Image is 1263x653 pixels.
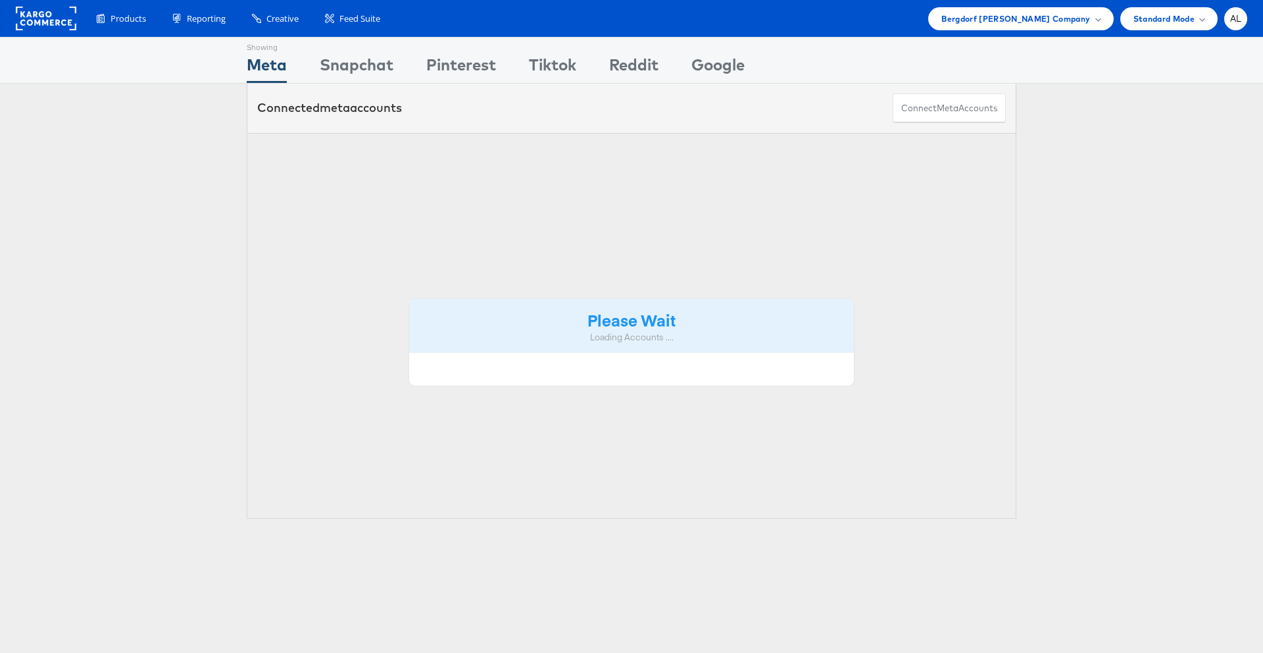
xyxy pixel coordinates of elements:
[1230,14,1242,23] span: AL
[691,53,745,83] div: Google
[587,309,676,330] strong: Please Wait
[419,331,844,344] div: Loading Accounts ....
[941,12,1090,26] span: Bergdorf [PERSON_NAME] Company
[609,53,658,83] div: Reddit
[893,93,1006,123] button: ConnectmetaAccounts
[339,13,380,25] span: Feed Suite
[257,99,402,117] div: Connected accounts
[320,53,393,83] div: Snapchat
[320,100,350,115] span: meta
[187,13,226,25] span: Reporting
[266,13,299,25] span: Creative
[247,53,287,83] div: Meta
[529,53,576,83] div: Tiktok
[247,38,287,53] div: Showing
[111,13,146,25] span: Products
[426,53,496,83] div: Pinterest
[937,102,958,115] span: meta
[1133,12,1195,26] span: Standard Mode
